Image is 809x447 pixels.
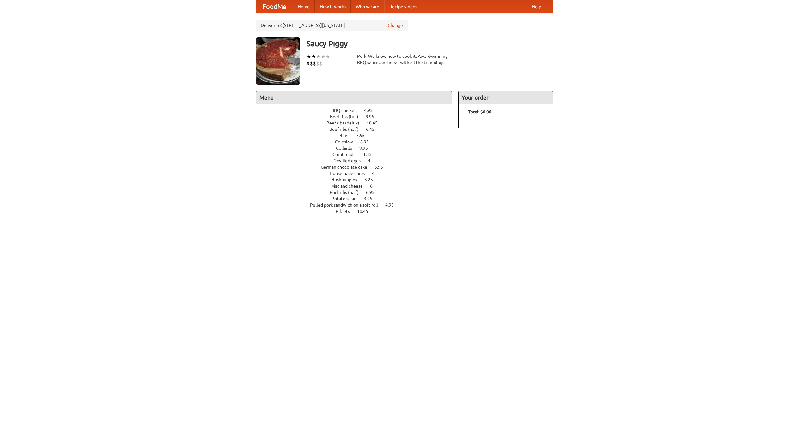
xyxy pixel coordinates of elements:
span: BBQ chicken [331,108,363,113]
a: BBQ chicken 4.95 [331,108,384,113]
span: 6 [370,184,379,189]
span: Riblets [336,209,356,214]
a: Hushpuppies 3.25 [331,177,385,182]
a: Beef ribs (delux) 10.45 [326,120,389,125]
a: Pulled pork sandwich on a soft roll 4.95 [310,202,405,208]
span: 4 [368,158,377,163]
li: ★ [311,53,316,60]
li: ★ [325,53,330,60]
span: Housemade chips [330,171,371,176]
span: Coleslaw [335,139,359,144]
span: Potato salad [332,196,363,201]
span: Beef ribs (half) [329,127,365,132]
li: ★ [307,53,311,60]
a: How it works [315,0,351,13]
span: 5.95 [374,165,389,170]
a: Beef ribs (full) 9.95 [330,114,386,119]
a: Devilled eggs 4 [333,158,382,163]
span: 6.45 [366,127,381,132]
a: Home [293,0,315,13]
a: Beer 7.55 [339,133,376,138]
span: 8.95 [360,139,375,144]
img: angular.jpg [256,37,300,85]
a: FoodMe [256,0,293,13]
span: Collards [336,146,358,151]
span: 11.45 [361,152,378,157]
span: 4.95 [364,108,379,113]
span: 6.95 [366,190,381,195]
span: 3.95 [364,196,379,201]
a: Mac and cheese 6 [331,184,384,189]
li: $ [313,60,316,67]
a: Beef ribs (half) 6.45 [329,127,386,132]
span: Pulled pork sandwich on a soft roll [310,202,384,208]
span: Beef ribs (delux) [326,120,366,125]
b: Total: $0.00 [468,109,491,114]
span: 7.55 [356,133,371,138]
a: Housemade chips 4 [330,171,386,176]
a: Potato salad 3.95 [332,196,384,201]
li: ★ [316,53,321,60]
a: Cornbread 11.45 [332,152,383,157]
span: Beef ribs (full) [330,114,365,119]
span: Mac and cheese [331,184,369,189]
span: 10.45 [357,209,374,214]
h3: Saucy Piggy [307,37,553,50]
li: $ [310,60,313,67]
a: Help [527,0,546,13]
h4: Your order [459,91,553,104]
div: Deliver to: [STREET_ADDRESS][US_STATE] [256,20,408,31]
span: Hushpuppies [331,177,363,182]
a: Riblets 10.45 [336,209,380,214]
span: Beer [339,133,355,138]
span: Devilled eggs [333,158,367,163]
h4: Menu [256,91,452,104]
span: 4.95 [385,202,400,208]
a: Pork ribs (half) 6.95 [330,190,386,195]
a: German chocolate cake 5.95 [321,165,395,170]
span: Cornbread [332,152,360,157]
li: $ [307,60,310,67]
li: ★ [321,53,325,60]
li: $ [316,60,319,67]
a: Collards 9.95 [336,146,380,151]
span: 4 [372,171,381,176]
a: Coleslaw 8.95 [335,139,380,144]
span: 9.95 [366,114,380,119]
a: Recipe videos [384,0,422,13]
a: Change [388,22,403,28]
a: Who we are [351,0,384,13]
span: German chocolate cake [321,165,374,170]
div: Pork. We know how to cook it. Award-winning BBQ sauce, and meat with all the trimmings. [357,53,452,66]
span: 3.25 [364,177,379,182]
li: $ [319,60,322,67]
span: 10.45 [367,120,384,125]
span: 9.95 [359,146,374,151]
span: Pork ribs (half) [330,190,365,195]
